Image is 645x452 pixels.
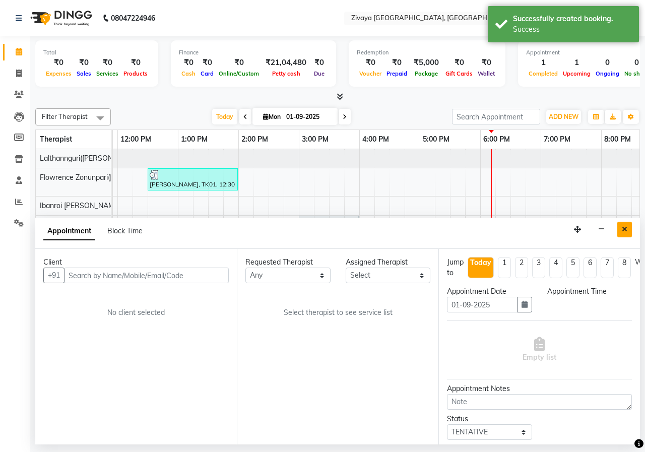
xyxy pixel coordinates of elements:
span: Completed [526,70,560,77]
span: Mon [261,113,283,120]
a: 8:00 PM [602,132,633,147]
li: 7 [601,257,614,278]
span: Due [311,70,327,77]
div: ₹0 [74,57,94,69]
button: +91 [43,268,64,283]
div: 0 [593,57,622,69]
div: No client selected [68,307,205,318]
span: Filter Therapist [42,112,88,120]
div: Client [43,257,229,268]
li: 1 [498,257,511,278]
span: Card [198,70,216,77]
span: Ibanroi [PERSON_NAME] [40,201,120,210]
span: Sales [74,70,94,77]
div: Appointment Date [447,286,532,297]
span: Wallet [475,70,497,77]
a: 2:00 PM [239,132,271,147]
a: 3:00 PM [299,132,331,147]
div: Jump to [447,257,464,278]
div: ₹0 [475,57,497,69]
span: Select therapist to see service list [284,307,393,318]
li: 3 [532,257,545,278]
img: logo [26,4,95,32]
span: Prepaid [384,70,410,77]
div: ₹0 [179,57,198,69]
div: Requested Therapist [245,257,331,268]
div: ₹5,000 [410,57,443,69]
li: 4 [549,257,562,278]
a: 7:00 PM [541,132,573,147]
div: ₹0 [310,57,328,69]
span: Appointment [43,222,95,240]
span: Cash [179,70,198,77]
div: [PERSON_NAME], TK03, 03:00 PM-04:00 PM, Javanese Pampering - 60 Mins [300,217,358,238]
button: ADD NEW [546,110,581,124]
div: Appointment Time [547,286,632,297]
div: Redemption [357,48,497,57]
a: 6:00 PM [481,132,512,147]
span: Empty list [523,337,556,363]
span: Upcoming [560,70,593,77]
a: 5:00 PM [420,132,452,147]
div: Today [470,257,491,268]
span: Flowrence Zonunpari([PERSON_NAME]) [40,173,168,182]
span: ADD NEW [549,113,578,120]
span: Services [94,70,121,77]
span: Products [121,70,150,77]
input: 2025-09-01 [283,109,334,124]
span: Therapist [40,135,72,144]
b: 08047224946 [111,4,155,32]
li: 8 [618,257,631,278]
span: Today [212,109,237,124]
div: ₹0 [216,57,262,69]
span: Voucher [357,70,384,77]
button: Close [617,222,632,237]
input: Search Appointment [452,109,540,124]
div: Success [513,24,631,35]
a: 4:00 PM [360,132,392,147]
span: Petty cash [270,70,303,77]
span: Block Time [107,226,143,235]
div: ₹0 [443,57,475,69]
div: ₹0 [357,57,384,69]
div: Successfully created booking. [513,14,631,24]
span: Package [412,70,440,77]
div: 1 [560,57,593,69]
div: 1 [526,57,560,69]
li: 6 [584,257,597,278]
span: Online/Custom [216,70,262,77]
div: ₹0 [384,57,410,69]
div: Status [447,414,532,424]
li: 2 [515,257,528,278]
div: ₹0 [43,57,74,69]
div: Total [43,48,150,57]
div: ₹0 [121,57,150,69]
div: Finance [179,48,328,57]
input: Search by Name/Mobile/Email/Code [64,268,229,283]
div: ₹0 [198,57,216,69]
li: 5 [566,257,579,278]
div: Appointment Notes [447,383,632,394]
div: [PERSON_NAME], TK01, 12:30 PM-02:00 PM, Javanese Pampering - 90 Mins [149,170,237,189]
span: Lalthannguri([PERSON_NAME]) [40,154,141,163]
a: 1:00 PM [178,132,210,147]
input: yyyy-mm-dd [447,297,518,312]
a: 12:00 PM [118,132,154,147]
span: Ongoing [593,70,622,77]
div: ₹21,04,480 [262,57,310,69]
span: Expenses [43,70,74,77]
div: Assigned Therapist [346,257,431,268]
div: ₹0 [94,57,121,69]
span: Gift Cards [443,70,475,77]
